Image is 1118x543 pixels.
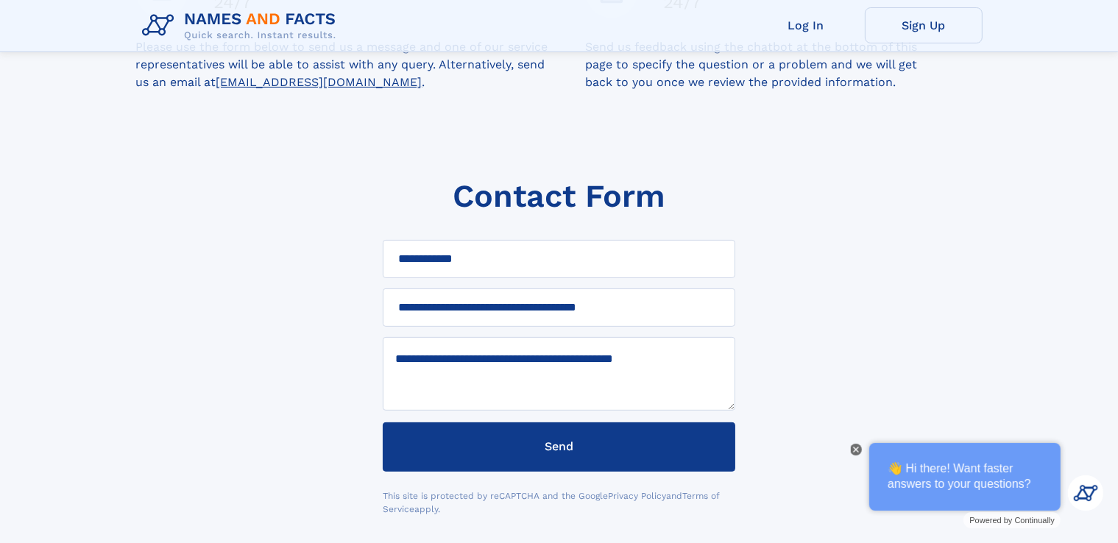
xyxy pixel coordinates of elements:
[383,422,735,472] button: Send
[453,178,665,214] h1: Contact Form
[963,512,1061,528] a: Powered by Continually
[383,489,735,516] div: This site is protected by reCAPTCHA and the Google and apply.
[869,443,1061,511] div: 👋 Hi there! Want faster answers to your questions?
[1068,475,1103,511] img: Kevin
[747,7,865,43] a: Log In
[865,7,983,43] a: Sign Up
[136,6,348,46] img: Logo Names and Facts
[608,491,666,501] a: Privacy Policy
[969,516,1055,525] span: Powered by Continually
[853,447,859,452] img: Close
[216,75,422,89] a: [EMAIL_ADDRESS][DOMAIN_NAME]
[136,38,586,91] div: Please use the form below to send us a message and one of our service representatives will be abl...
[586,38,983,91] div: Send us feedback using the chatbot at the bottom of this page to specify the question or a proble...
[383,491,720,514] a: Terms of Service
